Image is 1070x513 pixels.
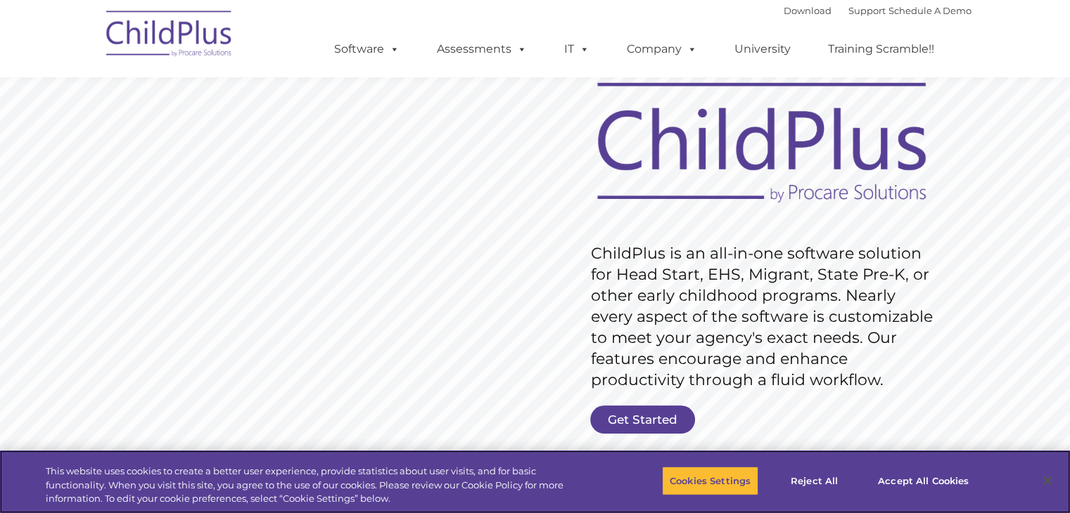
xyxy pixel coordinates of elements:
button: Reject All [770,466,858,495]
button: Cookies Settings [662,466,758,495]
img: ChildPlus by Procare Solutions [99,1,240,71]
a: Company [613,35,711,63]
font: | [784,5,972,16]
a: Support [848,5,886,16]
rs-layer: ChildPlus is an all-in-one software solution for Head Start, EHS, Migrant, State Pre-K, or other ... [591,243,940,391]
a: IT [550,35,604,63]
a: University [720,35,805,63]
a: Download [784,5,832,16]
a: Schedule A Demo [889,5,972,16]
button: Accept All Cookies [870,466,976,495]
div: This website uses cookies to create a better user experience, provide statistics about user visit... [46,465,589,506]
a: Software [320,35,414,63]
a: Assessments [423,35,541,63]
a: Training Scramble!! [814,35,948,63]
button: Close [1032,465,1063,496]
a: Get Started [590,405,695,434]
